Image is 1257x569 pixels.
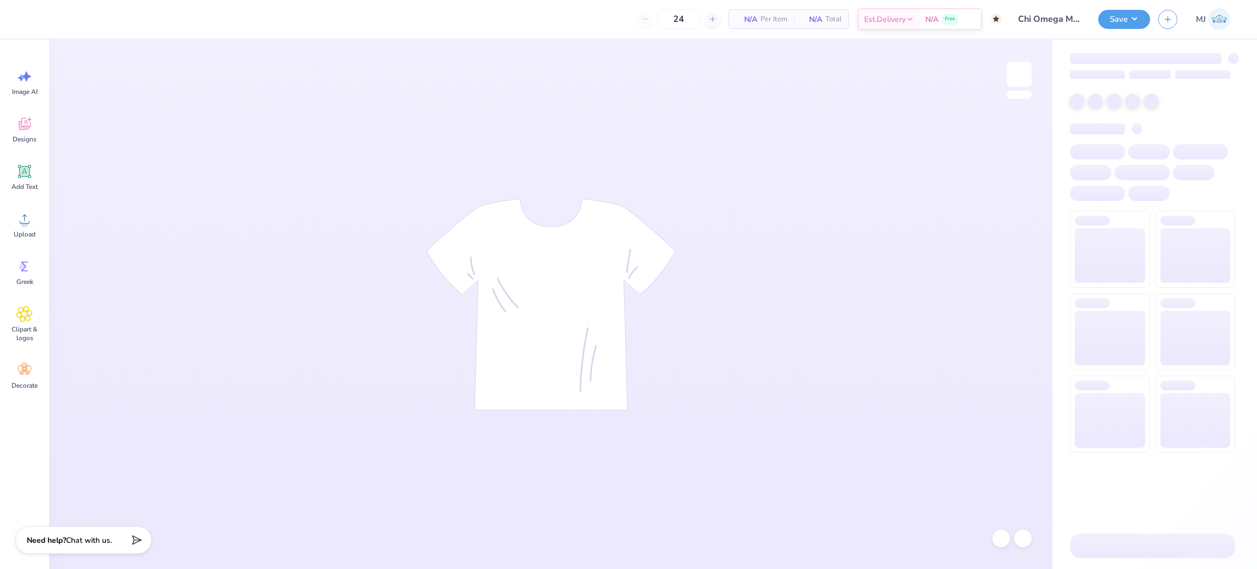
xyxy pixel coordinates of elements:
span: MJ [1196,13,1206,26]
span: N/A [735,14,757,25]
span: Add Text [11,182,38,191]
input: – – [657,9,700,29]
span: Decorate [11,381,38,390]
button: Save [1098,10,1150,29]
span: Chat with us. [66,535,112,546]
span: N/A [800,14,822,25]
span: Designs [13,135,37,144]
span: Clipart & logos [7,325,43,342]
a: MJ [1191,8,1235,30]
span: Free [945,15,955,23]
span: Per Item [761,14,787,25]
input: Untitled Design [1010,8,1090,30]
img: Mark Joshua Mullasgo [1208,8,1230,30]
strong: Need help? [27,535,66,546]
span: Total [825,14,842,25]
span: Greek [16,277,33,286]
img: tee-skeleton.svg [426,198,676,411]
span: N/A [925,14,938,25]
span: Est. Delivery [864,14,906,25]
span: Upload [14,230,35,239]
span: Image AI [12,87,38,96]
